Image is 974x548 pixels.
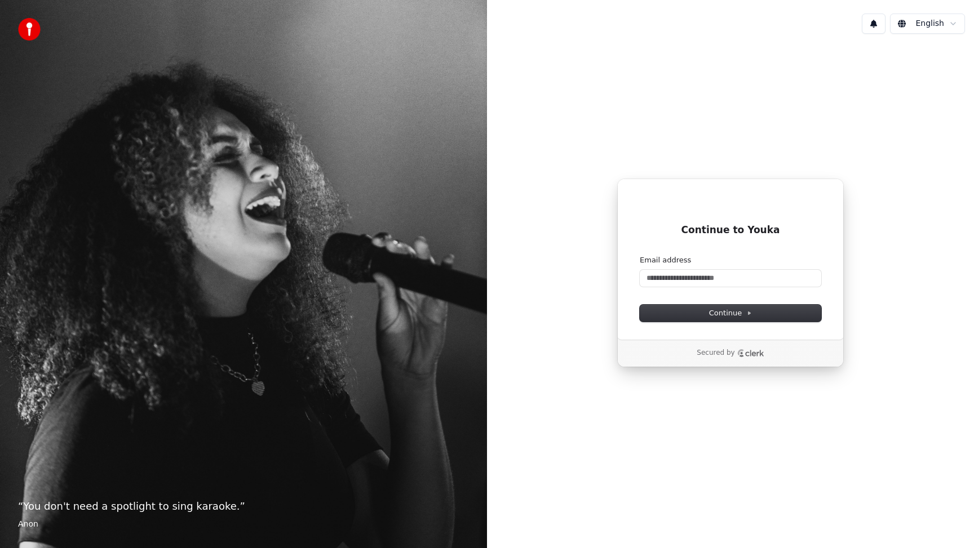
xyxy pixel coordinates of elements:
p: “ You don't need a spotlight to sing karaoke. ” [18,498,469,514]
h1: Continue to Youka [640,224,821,237]
a: Clerk logo [737,349,764,357]
img: youka [18,18,41,41]
footer: Anon [18,519,469,530]
span: Continue [709,308,752,318]
p: Secured by [697,349,734,358]
button: Continue [640,305,821,322]
label: Email address [640,255,691,265]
